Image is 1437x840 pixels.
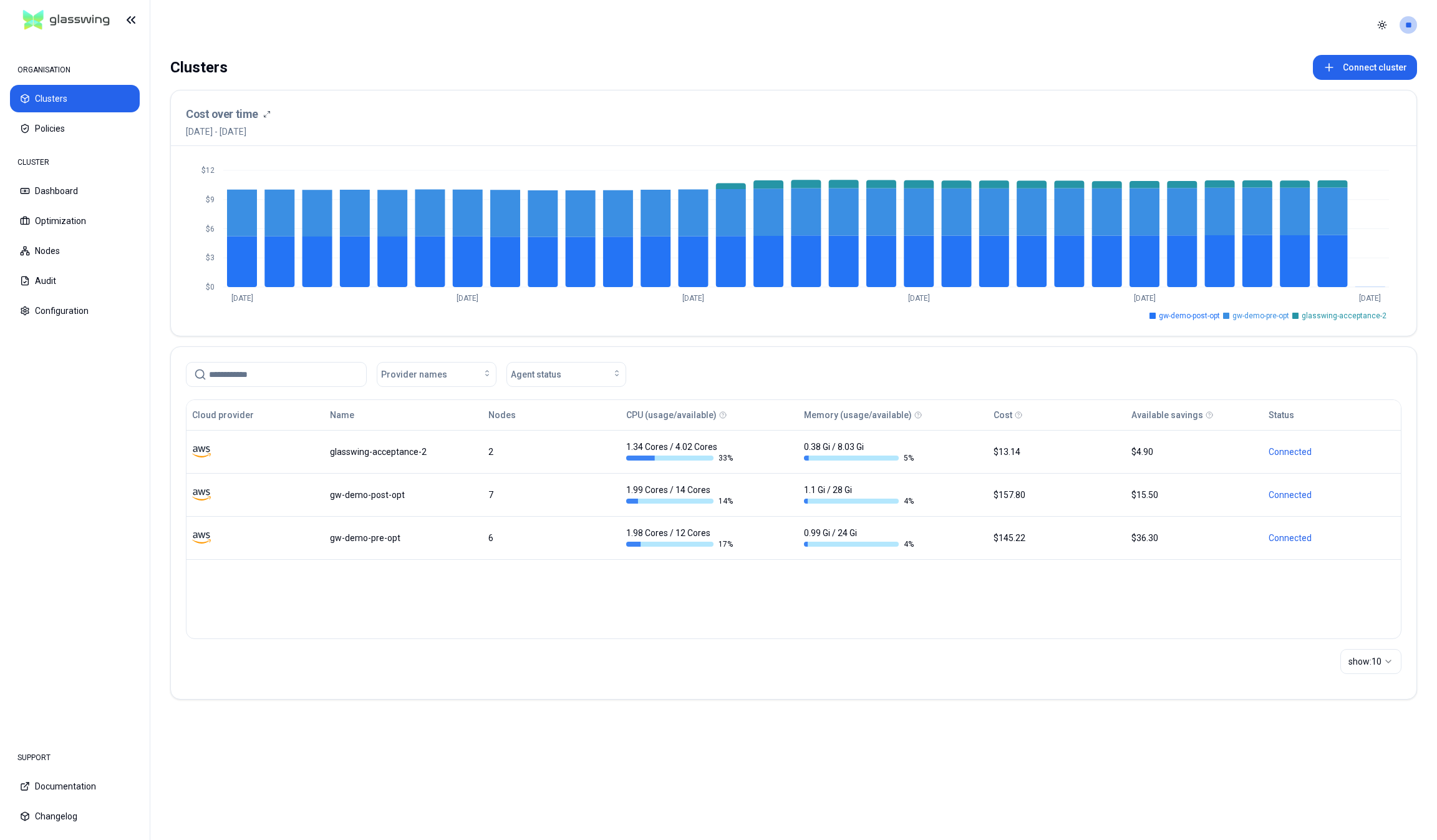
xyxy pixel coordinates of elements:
[206,283,215,291] tspan: $0
[1131,446,1258,458] div: $4.90
[994,403,1012,427] button: Cost
[10,207,140,235] button: Optimization
[804,496,914,506] div: 4 %
[192,403,254,427] button: Cloud provider
[10,85,140,112] button: Clusters
[206,253,215,262] tspan: $3
[804,539,914,549] div: 4 %
[488,532,615,544] div: 6
[206,225,215,233] tspan: $6
[192,529,211,547] img: aws
[377,362,496,387] button: Provider names
[1131,489,1258,501] div: $15.50
[10,773,140,800] button: Documentation
[18,6,115,35] img: GlassWing
[488,489,615,501] div: 7
[206,195,215,204] tspan: $9
[1269,409,1294,421] div: Status
[626,527,736,549] div: 1.98 Cores / 12 Cores
[192,486,211,504] img: aws
[381,368,447,381] span: Provider names
[186,105,258,123] h3: Cost over time
[1159,311,1220,321] span: gw-demo-post-opt
[10,297,140,325] button: Configuration
[1269,532,1395,544] div: Connected
[626,403,717,427] button: CPU (usage/available)
[10,115,140,142] button: Policies
[10,803,140,830] button: Changelog
[10,237,140,265] button: Nodes
[1131,532,1258,544] div: $36.30
[10,745,140,770] div: SUPPORT
[804,453,914,463] div: 5 %
[10,57,140,82] div: ORGANISATION
[626,539,736,549] div: 17 %
[1134,294,1156,303] tspan: [DATE]
[231,294,253,303] tspan: [DATE]
[804,441,914,463] div: 0.38 Gi / 8.03 Gi
[626,496,736,506] div: 14 %
[330,446,477,458] div: glasswing-acceptance-2
[804,484,914,506] div: 1.1 Gi / 28 Gi
[994,532,1120,544] div: $145.22
[626,453,736,463] div: 33 %
[682,294,704,303] tspan: [DATE]
[626,441,736,463] div: 1.34 Cores / 4.02 Cores
[1313,55,1417,80] button: Connect cluster
[201,166,215,175] tspan: $12
[626,484,736,506] div: 1.99 Cores / 14 Cores
[330,403,354,427] button: Name
[330,489,477,501] div: gw-demo-post-opt
[506,362,626,387] button: Agent status
[1359,294,1381,303] tspan: [DATE]
[1232,311,1289,321] span: gw-demo-pre-opt
[804,403,912,427] button: Memory (usage/available)
[170,55,228,80] div: Clusters
[511,368,561,381] span: Agent status
[192,442,211,461] img: aws
[330,532,477,544] div: gw-demo-pre-opt
[1302,311,1386,321] span: glasswing-acceptance-2
[994,446,1120,458] div: $13.14
[908,294,930,303] tspan: [DATE]
[10,150,140,175] div: CLUSTER
[488,403,516,427] button: Nodes
[488,446,615,458] div: 2
[1269,446,1395,458] div: Connected
[10,267,140,295] button: Audit
[1269,489,1395,501] div: Connected
[457,294,478,303] tspan: [DATE]
[1131,403,1203,427] button: Available savings
[186,125,271,138] span: [DATE] - [DATE]
[994,489,1120,501] div: $157.80
[804,527,914,549] div: 0.99 Gi / 24 Gi
[10,177,140,205] button: Dashboard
